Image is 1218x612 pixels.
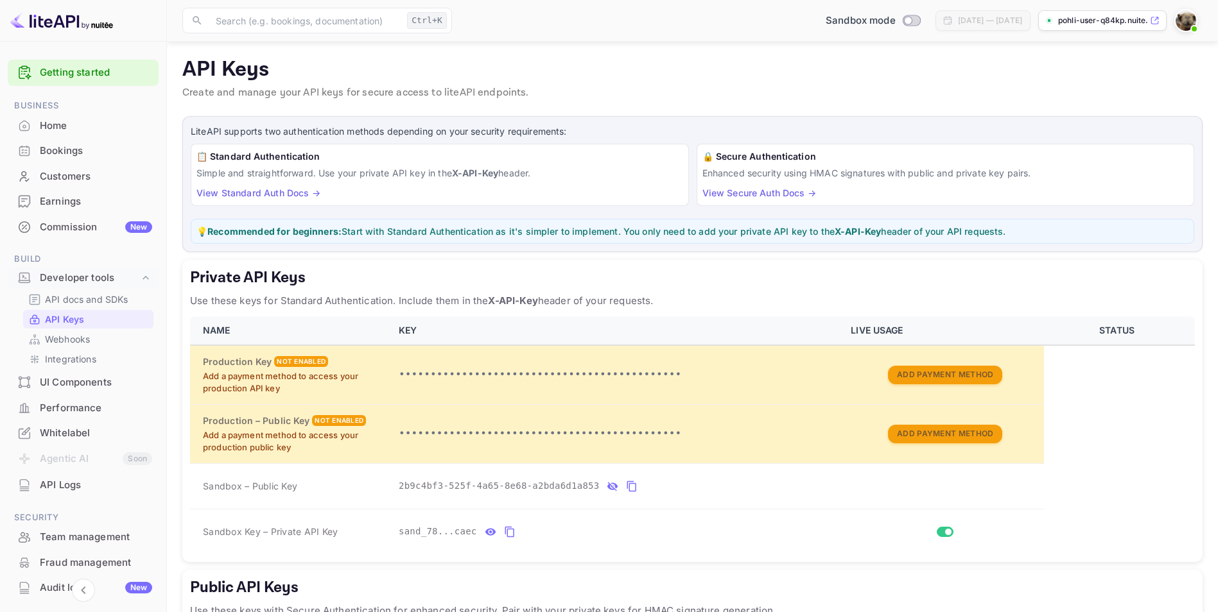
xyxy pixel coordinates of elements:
span: Sandbox mode [826,13,896,28]
div: UI Components [8,370,159,395]
div: [DATE] — [DATE] [958,15,1022,26]
a: Customers [8,164,159,188]
p: Use these keys for Standard Authentication. Include them in the header of your requests. [190,293,1195,309]
div: Bookings [8,139,159,164]
th: NAME [190,316,391,345]
a: Add Payment Method [888,427,1002,438]
div: Home [8,114,159,139]
div: Getting started [8,60,159,86]
div: API Logs [8,473,159,498]
a: Getting started [40,65,152,80]
table: private api keys table [190,316,1195,554]
button: Add Payment Method [888,366,1002,384]
th: KEY [391,316,843,345]
div: Customers [40,169,152,184]
a: Earnings [8,189,159,213]
button: Collapse navigation [72,579,95,602]
a: Fraud management [8,550,159,574]
th: LIVE USAGE [843,316,1044,345]
img: Pohli User [1176,10,1196,31]
div: Audit logsNew [8,575,159,600]
h5: Private API Keys [190,268,1195,288]
p: Simple and straightforward. Use your private API key in the header. [196,166,683,180]
div: Customers [8,164,159,189]
p: Add a payment method to access your production API key [203,370,383,395]
h6: 📋 Standard Authentication [196,149,683,164]
div: API Logs [40,478,152,493]
a: API docs and SDKs [28,293,148,306]
h6: Production Key [203,355,272,369]
div: Audit logs [40,581,152,595]
h6: 🔒 Secure Authentication [702,149,1189,164]
img: LiteAPI logo [10,10,113,31]
div: Integrations [23,350,153,368]
div: Bookings [40,144,152,158]
button: Add Payment Method [888,425,1002,443]
div: Fraud management [40,556,152,570]
div: New [125,582,152,593]
a: Integrations [28,352,148,366]
div: Ctrl+K [407,12,447,29]
div: Team management [8,525,159,550]
div: Whitelabel [8,421,159,446]
p: Webhooks [45,332,90,346]
span: Build [8,252,159,266]
div: Developer tools [40,271,139,285]
p: LiteAPI supports two authentication methods depending on your security requirements: [191,124,1194,139]
div: Whitelabel [40,426,152,441]
div: Switch to Production mode [821,13,925,28]
div: Earnings [8,189,159,214]
th: STATUS [1044,316,1195,345]
p: Add a payment method to access your production public key [203,429,383,454]
p: ••••••••••••••••••••••••••••••••••••••••••••• [399,426,835,441]
a: Team management [8,525,159,548]
a: Whitelabel [8,421,159,445]
div: Performance [40,401,152,416]
p: pohli-user-q84kp.nuite... [1058,15,1147,26]
div: Home [40,119,152,133]
strong: X-API-Key [488,294,537,307]
a: View Standard Auth Docs → [196,187,320,198]
span: Sandbox – Public Key [203,479,297,493]
div: Performance [8,396,159,421]
a: API Keys [28,312,148,326]
p: ••••••••••••••••••••••••••••••••••••••••••••• [399,367,835,382]
div: CommissionNew [8,215,159,240]
strong: Recommended for beginners: [207,226,342,237]
h6: Production – Public Key [203,414,309,428]
div: Fraud management [8,550,159,575]
p: Integrations [45,352,96,366]
div: UI Components [40,375,152,390]
a: Bookings [8,139,159,162]
div: Not enabled [312,415,366,426]
div: Webhooks [23,330,153,348]
div: Team management [40,530,152,545]
a: Webhooks [28,332,148,346]
strong: X-API-Key [835,226,881,237]
h5: Public API Keys [190,577,1195,598]
span: 2b9c4bf3-525f-4a65-8e68-a2bda6d1a853 [399,479,599,493]
div: Not enabled [274,356,328,367]
span: Business [8,99,159,113]
p: Create and manage your API keys for secure access to liteAPI endpoints. [182,85,1203,101]
span: sand_78...caec [399,525,477,538]
div: API Keys [23,310,153,328]
a: UI Components [8,370,159,394]
div: Commission [40,220,152,235]
p: API Keys [45,312,84,326]
span: Security [8,511,159,525]
div: New [125,221,152,233]
span: Sandbox Key – Private API Key [203,526,338,537]
p: API Keys [182,57,1203,83]
a: Performance [8,396,159,420]
div: Earnings [40,194,152,209]
div: Developer tools [8,267,159,289]
a: CommissionNew [8,215,159,239]
input: Search (e.g. bookings, documentation) [208,8,402,33]
a: Audit logsNew [8,575,159,599]
div: API docs and SDKs [23,290,153,309]
p: API docs and SDKs [45,293,128,306]
a: Home [8,114,159,137]
p: Enhanced security using HMAC signatures with public and private key pairs. [702,166,1189,180]
strong: X-API-Key [452,167,498,178]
